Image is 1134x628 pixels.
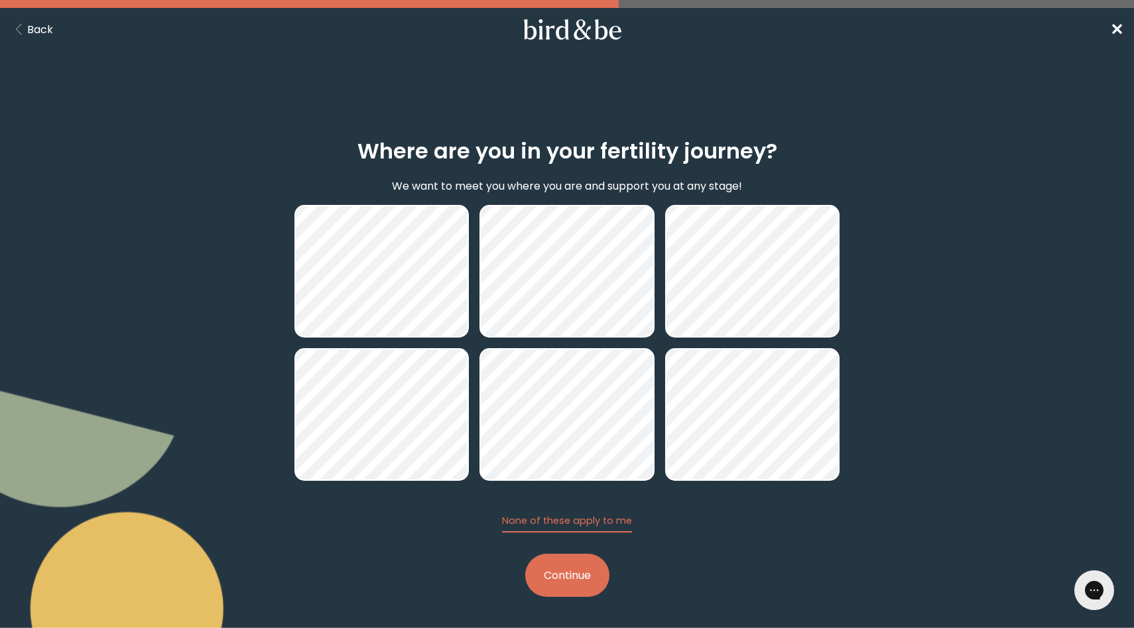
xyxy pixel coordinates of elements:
button: Continue [525,554,609,597]
a: ✕ [1110,18,1123,41]
iframe: Gorgias live chat messenger [1068,566,1121,615]
button: Back Button [11,21,53,38]
span: ✕ [1110,19,1123,40]
p: We want to meet you where you are and support you at any stage! [392,178,742,194]
button: None of these apply to me [502,514,632,533]
h2: Where are you in your fertility journey? [357,135,777,167]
